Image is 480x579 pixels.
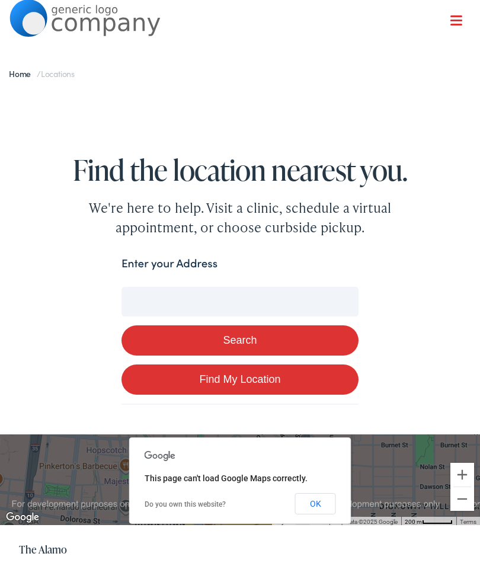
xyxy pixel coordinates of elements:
button: Zoom out [450,487,474,511]
span: Map data ©2025 Google [333,519,398,525]
button: Zoom in [450,463,474,487]
label: Enter your Address [121,255,217,272]
input: Enter your address or zip code [121,287,359,316]
button: Search [121,325,359,356]
button: OK [295,493,336,514]
span: / [9,68,75,79]
span: Locations [41,68,75,79]
h1: Find the location nearest you. [9,154,471,185]
a: Open this area in Google Maps (opens a new window) [3,510,42,525]
a: Home [9,68,37,79]
a: Terms (opens in new tab) [460,519,476,525]
div: We're here to help. Visit a clinic, schedule a virtual appointment, or choose curbside pickup. [50,198,430,237]
a: Do you own this website? [145,500,226,508]
img: Google [3,510,42,525]
a: The Alamo [19,542,67,556]
span: 200 m [405,519,422,525]
button: Map Scale: 200 m per 48 pixels [401,517,456,525]
a: What We Offer [18,47,471,72]
a: Find My Location [121,364,359,395]
span: This page can't load Google Maps correctly. [145,474,308,483]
